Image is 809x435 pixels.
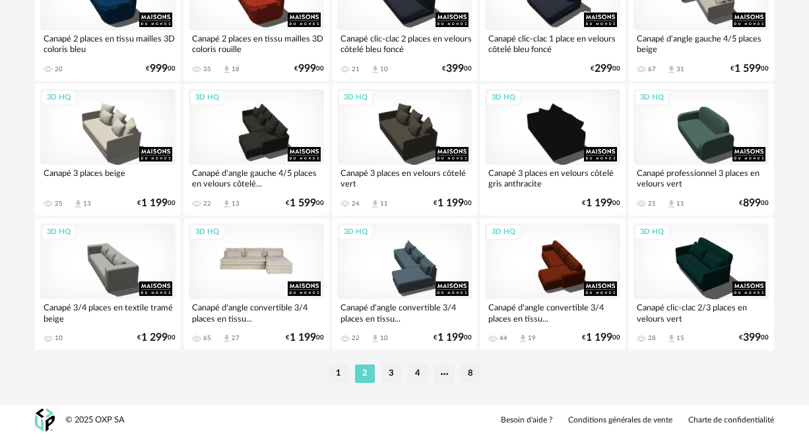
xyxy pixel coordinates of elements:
[480,84,626,216] a: 3D HQ Canapé 3 places en velours côtelé gris anthracite €1 19900
[485,299,620,326] div: Canapé d'angle convertible 3/4 places en tissu...
[232,334,240,342] div: 27
[286,199,324,208] div: € 00
[189,165,324,191] div: Canapé d'angle gauche 4/5 places en velours côtelé...
[146,65,176,73] div: € 00
[666,333,676,343] span: Download icon
[150,65,168,73] span: 999
[337,165,472,191] div: Canapé 3 places en velours côtelé vert
[141,333,168,342] span: 1 299
[582,199,620,208] div: € 00
[461,364,480,383] li: 8
[380,65,388,73] div: 10
[666,65,676,74] span: Download icon
[518,333,528,343] span: Download icon
[203,334,211,342] div: 65
[628,84,774,216] a: 3D HQ Canapé professionnel 3 places en velours vert 21 Download icon 11 €89900
[294,65,324,73] div: € 00
[55,65,63,73] div: 20
[666,199,676,209] span: Download icon
[189,30,324,57] div: Canapé 2 places en tissu mailles 3D coloris rouille
[442,65,472,73] div: € 00
[446,65,464,73] span: 399
[222,199,232,209] span: Download icon
[73,199,83,209] span: Download icon
[370,65,380,74] span: Download icon
[370,199,380,209] span: Download icon
[676,334,684,342] div: 15
[633,299,769,326] div: Canapé clic-clac 2/3 places en velours vert
[634,90,670,106] div: 3D HQ
[55,334,63,342] div: 10
[222,65,232,74] span: Download icon
[141,199,168,208] span: 1 199
[743,199,761,208] span: 899
[628,218,774,350] a: 3D HQ Canapé clic-clac 2/3 places en velours vert 28 Download icon 15 €39900
[35,84,181,216] a: 3D HQ Canapé 3 places beige 25 Download icon 13 €1 19900
[189,90,225,106] div: 3D HQ
[232,200,240,208] div: 13
[500,334,507,342] div: 44
[189,224,225,241] div: 3D HQ
[337,299,472,326] div: Canapé d'angle convertible 3/4 places en tissu...
[486,90,521,106] div: 3D HQ
[35,218,181,350] a: 3D HQ Canapé 3/4 places en textile tramé beige 10 €1 29900
[35,409,55,432] img: OXP
[437,333,464,342] span: 1 199
[586,333,612,342] span: 1 199
[633,165,769,191] div: Canapé professionnel 3 places en velours vert
[688,415,774,426] a: Charte de confidentialité
[676,65,684,73] div: 31
[582,333,620,342] div: € 00
[40,165,176,191] div: Canapé 3 places beige
[222,333,232,343] span: Download icon
[232,65,240,73] div: 18
[290,199,316,208] span: 1 599
[380,200,388,208] div: 11
[83,200,91,208] div: 13
[568,415,672,426] a: Conditions générales de vente
[137,333,176,342] div: € 00
[352,200,360,208] div: 24
[41,90,77,106] div: 3D HQ
[633,30,769,57] div: Canapé d'angle gauche 4/5 places beige
[332,84,478,216] a: 3D HQ Canapé 3 places en velours côtelé vert 24 Download icon 11 €1 19900
[528,334,536,342] div: 19
[648,65,656,73] div: 67
[203,65,211,73] div: 35
[137,199,176,208] div: € 00
[41,224,77,241] div: 3D HQ
[370,333,380,343] span: Download icon
[408,364,428,383] li: 4
[739,333,769,342] div: € 00
[480,218,626,350] a: 3D HQ Canapé d'angle convertible 3/4 places en tissu... 44 Download icon 19 €1 19900
[434,333,472,342] div: € 00
[434,199,472,208] div: € 00
[332,218,478,350] a: 3D HQ Canapé d'angle convertible 3/4 places en tissu... 22 Download icon 10 €1 19900
[352,65,360,73] div: 21
[743,333,761,342] span: 399
[730,65,769,73] div: € 00
[337,30,472,57] div: Canapé clic-clac 2 places en velours côtelé bleu foncé
[676,200,684,208] div: 11
[381,364,401,383] li: 3
[380,334,388,342] div: 10
[485,30,620,57] div: Canapé clic-clac 1 place en velours côtelé bleu foncé
[329,364,348,383] li: 1
[40,299,176,326] div: Canapé 3/4 places en textile tramé beige
[203,200,211,208] div: 22
[437,199,464,208] span: 1 199
[65,415,125,426] div: © 2025 OXP SA
[501,415,552,426] a: Besoin d'aide ?
[189,299,324,326] div: Canapé d'angle convertible 3/4 places en tissu...
[338,90,373,106] div: 3D HQ
[338,224,373,241] div: 3D HQ
[183,218,329,350] a: 3D HQ Canapé d'angle convertible 3/4 places en tissu... 65 Download icon 27 €1 19900
[352,334,360,342] div: 22
[595,65,612,73] span: 299
[486,224,521,241] div: 3D HQ
[298,65,316,73] span: 999
[634,224,670,241] div: 3D HQ
[290,333,316,342] span: 1 199
[183,84,329,216] a: 3D HQ Canapé d'angle gauche 4/5 places en velours côtelé... 22 Download icon 13 €1 59900
[40,30,176,57] div: Canapé 2 places en tissu mailles 3D coloris bleu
